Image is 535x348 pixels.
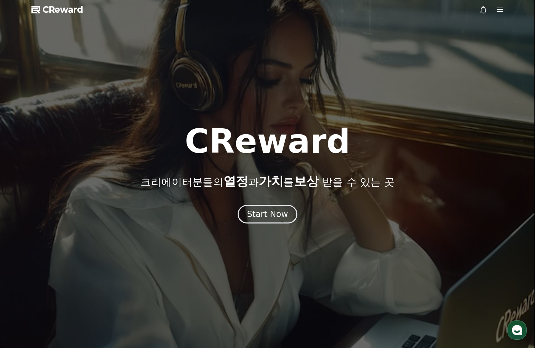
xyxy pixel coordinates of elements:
p: 크리에이터분들의 과 를 받을 수 있는 곳 [141,175,394,188]
span: 보상 [294,174,319,188]
span: CReward [42,4,83,15]
span: 가치 [259,174,284,188]
a: Start Now [238,212,297,218]
a: CReward [31,4,83,15]
button: Start Now [238,205,297,223]
div: Start Now [247,209,288,220]
h1: CReward [185,125,350,158]
span: 열정 [223,174,248,188]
